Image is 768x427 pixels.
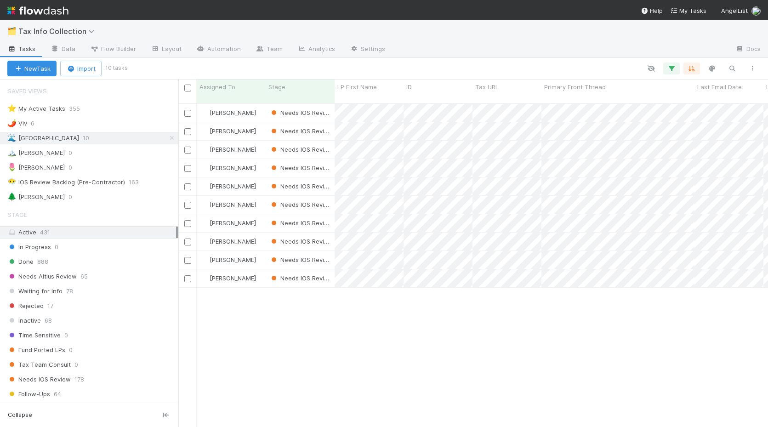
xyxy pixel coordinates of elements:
[143,42,189,57] a: Layout
[721,7,748,14] span: AngelList
[7,103,65,114] div: My Active Tasks
[269,201,333,208] span: Needs IOS Review
[68,191,81,203] span: 0
[200,237,256,246] div: [PERSON_NAME]
[475,82,499,91] span: Tax URL
[201,182,208,190] img: avatar_ec94f6e9-05c5-4d36-a6c8-d0cea77c3c29.png
[200,108,256,117] div: [PERSON_NAME]
[40,228,50,236] span: 431
[83,132,98,144] span: 10
[544,82,606,91] span: Primary Front Thread
[184,202,191,209] input: Toggle Row Selected
[210,201,256,208] span: [PERSON_NAME]
[66,285,73,297] span: 78
[45,315,52,326] span: 68
[269,182,330,191] div: Needs IOS Review
[210,127,256,135] span: [PERSON_NAME]
[7,271,77,282] span: Needs Altius Review
[7,118,27,129] div: Viv
[7,315,41,326] span: Inactive
[751,6,761,16] img: avatar_ec94f6e9-05c5-4d36-a6c8-d0cea77c3c29.png
[184,220,191,227] input: Toggle Row Selected
[201,164,208,171] img: avatar_ec94f6e9-05c5-4d36-a6c8-d0cea77c3c29.png
[184,85,191,91] input: Toggle All Rows Selected
[210,109,256,116] span: [PERSON_NAME]
[200,273,256,283] div: [PERSON_NAME]
[90,44,136,53] span: Flow Builder
[269,238,333,245] span: Needs IOS Review
[7,82,47,100] span: Saved Views
[184,257,191,264] input: Toggle Row Selected
[269,146,333,153] span: Needs IOS Review
[7,344,65,356] span: Fund Ported LPs
[210,182,256,190] span: [PERSON_NAME]
[43,42,83,57] a: Data
[201,109,208,116] img: avatar_ec94f6e9-05c5-4d36-a6c8-d0cea77c3c29.png
[54,388,61,400] span: 64
[342,42,393,57] a: Settings
[269,108,330,117] div: Needs IOS Review
[7,3,68,18] img: logo-inverted-e16ddd16eac7371096b0.svg
[7,388,50,400] span: Follow-Ups
[7,191,65,203] div: [PERSON_NAME]
[7,193,17,200] span: 🌲
[210,274,256,282] span: [PERSON_NAME]
[248,42,290,57] a: Team
[80,271,88,282] span: 65
[7,241,51,253] span: In Progress
[670,6,706,15] a: My Tasks
[68,162,81,173] span: 0
[269,200,330,209] div: Needs IOS Review
[184,147,191,154] input: Toggle Row Selected
[60,61,102,76] button: Import
[269,219,333,227] span: Needs IOS Review
[7,132,79,144] div: [GEOGRAPHIC_DATA]
[83,42,143,57] a: Flow Builder
[201,127,208,135] img: avatar_ec94f6e9-05c5-4d36-a6c8-d0cea77c3c29.png
[210,164,256,171] span: [PERSON_NAME]
[200,126,256,136] div: [PERSON_NAME]
[200,163,256,172] div: [PERSON_NAME]
[184,110,191,117] input: Toggle Row Selected
[105,64,128,72] small: 10 tasks
[69,344,73,356] span: 0
[68,147,81,159] span: 0
[210,256,256,263] span: [PERSON_NAME]
[184,128,191,135] input: Toggle Row Selected
[184,165,191,172] input: Toggle Row Selected
[37,256,48,268] span: 888
[189,42,248,57] a: Automation
[7,163,17,171] span: 🌷
[269,163,330,172] div: Needs IOS Review
[7,148,17,156] span: 🏔️
[201,146,208,153] img: avatar_ec94f6e9-05c5-4d36-a6c8-d0cea77c3c29.png
[201,238,208,245] img: avatar_ec94f6e9-05c5-4d36-a6c8-d0cea77c3c29.png
[269,218,330,228] div: Needs IOS Review
[269,164,333,171] span: Needs IOS Review
[7,61,57,76] button: NewTask
[74,374,84,385] span: 178
[269,127,333,135] span: Needs IOS Review
[268,82,285,91] span: Stage
[184,275,191,282] input: Toggle Row Selected
[7,27,17,35] span: 🗂️
[269,274,333,282] span: Needs IOS Review
[201,274,208,282] img: avatar_ec94f6e9-05c5-4d36-a6c8-d0cea77c3c29.png
[269,126,330,136] div: Needs IOS Review
[290,42,342,57] a: Analytics
[7,104,17,112] span: ⭐
[406,82,412,91] span: ID
[201,219,208,227] img: avatar_ec94f6e9-05c5-4d36-a6c8-d0cea77c3c29.png
[200,200,256,209] div: [PERSON_NAME]
[269,255,330,264] div: Needs IOS Review
[200,218,256,228] div: [PERSON_NAME]
[184,183,191,190] input: Toggle Row Selected
[670,7,706,14] span: My Tasks
[200,145,256,154] div: [PERSON_NAME]
[7,119,17,127] span: 🌶️
[7,205,27,224] span: Stage
[7,256,34,268] span: Done
[641,6,663,15] div: Help
[269,182,333,190] span: Needs IOS Review
[7,285,63,297] span: Waiting for Info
